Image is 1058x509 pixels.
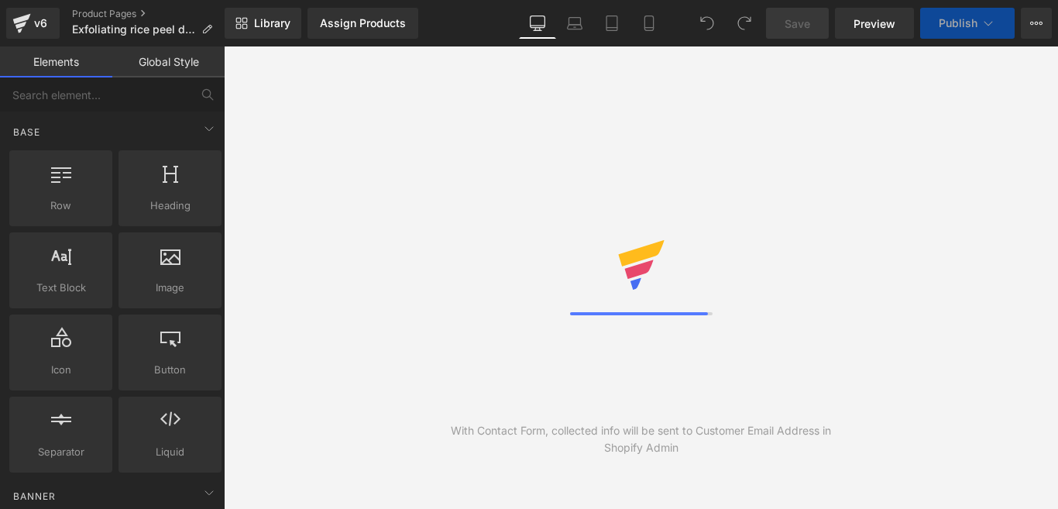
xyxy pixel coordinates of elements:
[123,444,217,460] span: Liquid
[123,280,217,296] span: Image
[225,8,301,39] a: New Library
[72,8,225,20] a: Product Pages
[920,8,1015,39] button: Publish
[254,16,290,30] span: Library
[939,17,977,29] span: Publish
[593,8,630,39] a: Tablet
[14,444,108,460] span: Separator
[31,13,50,33] div: v6
[14,362,108,378] span: Icon
[72,23,195,36] span: Exfoliating rice peel duo
[1021,8,1052,39] button: More
[123,198,217,214] span: Heading
[519,8,556,39] a: Desktop
[854,15,895,32] span: Preview
[12,489,57,504] span: Banner
[835,8,914,39] a: Preview
[112,46,225,77] a: Global Style
[729,8,760,39] button: Redo
[14,280,108,296] span: Text Block
[692,8,723,39] button: Undo
[320,17,406,29] div: Assign Products
[123,362,217,378] span: Button
[432,422,850,456] div: With Contact Form, collected info will be sent to Customer Email Address in Shopify Admin
[14,198,108,214] span: Row
[12,125,42,139] span: Base
[556,8,593,39] a: Laptop
[6,8,60,39] a: v6
[785,15,810,32] span: Save
[630,8,668,39] a: Mobile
